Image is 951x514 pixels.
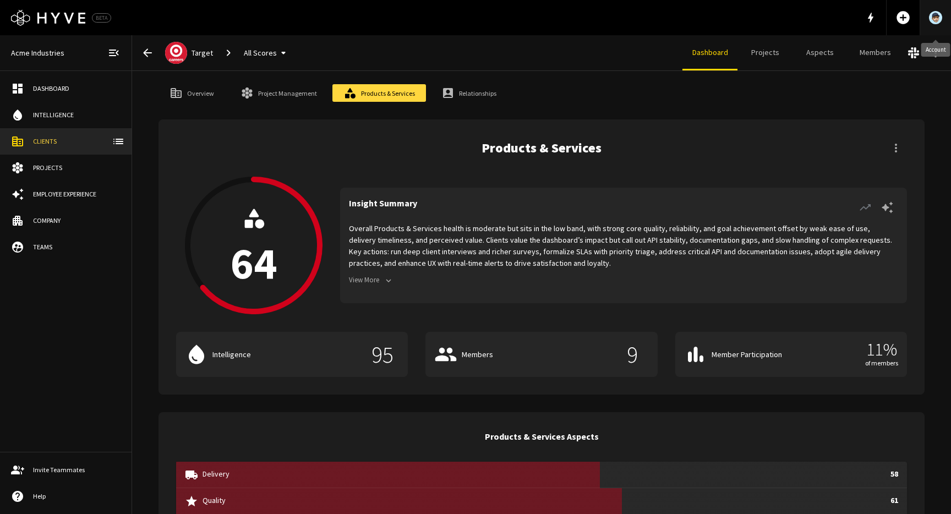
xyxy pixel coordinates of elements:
img: User Avatar [929,11,942,24]
button: Slack [903,42,925,64]
a: Members9 [425,332,657,377]
p: 95 [366,343,399,366]
div: 61 [890,495,898,508]
p: 64 [231,241,277,285]
h6: Insight Summary [349,196,417,218]
button: client-list [107,130,129,152]
button: Add [891,6,915,30]
div: Invite Teammates [33,465,121,475]
a: Members [848,35,903,70]
div: Delivery58 [176,462,907,488]
button: All Scores [239,43,294,63]
button: 64 [185,177,323,314]
a: Relationships [430,84,507,102]
button: Intelligence95 [176,332,408,377]
div: Dashboard [33,84,121,94]
h5: Products & Services [482,139,602,157]
a: Overview [158,84,225,102]
a: Project Management [229,84,328,102]
p: 9 [616,343,649,366]
p: Delivery [203,468,886,480]
div: Teams [33,242,121,252]
div: Company [33,216,121,226]
h6: Products & Services Aspects [485,430,599,444]
div: BETA [92,13,111,23]
div: Employee Experience [33,189,121,199]
a: Acme Industries [7,43,69,63]
button: View More [349,272,395,289]
span: add_circle [895,10,911,25]
div: Projects [33,163,121,173]
a: Dashboard [682,35,737,70]
span: grade [185,495,198,508]
p: Intelligence [212,349,362,360]
div: client navigation tabs [682,35,903,70]
div: Help [33,491,121,501]
a: Target [163,39,217,67]
span: water_drop [11,108,24,122]
span: water_drop [185,343,208,366]
p: Overall Products & Services health is moderate but sits in the low band, with strong core quality... [349,223,898,269]
div: Intelligence [33,110,121,120]
div: Clients [33,136,121,146]
p: Members [462,349,611,360]
a: Products & Services [332,84,426,102]
p: Quality [203,495,886,506]
a: Projects [737,35,792,70]
a: Aspects [792,35,848,70]
div: 58 [890,468,898,482]
span: local_shipping [185,468,198,482]
img: target.com [165,42,187,64]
